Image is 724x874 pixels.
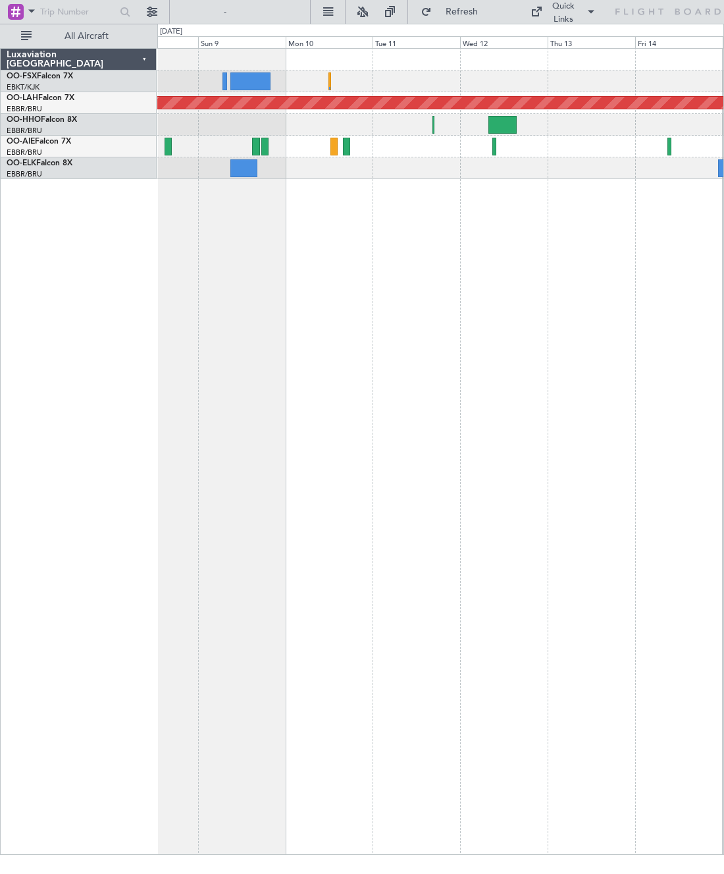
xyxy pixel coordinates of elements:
[7,72,73,80] a: OO-FSXFalcon 7X
[7,82,39,92] a: EBKT/KJK
[7,126,42,136] a: EBBR/BRU
[635,36,723,48] div: Fri 14
[7,159,72,167] a: OO-ELKFalcon 8X
[7,169,42,179] a: EBBR/BRU
[7,116,41,124] span: OO-HHO
[460,36,548,48] div: Wed 12
[548,36,635,48] div: Thu 13
[7,104,42,114] a: EBBR/BRU
[7,72,37,80] span: OO-FSX
[434,7,490,16] span: Refresh
[524,1,603,22] button: Quick Links
[7,94,38,102] span: OO-LAH
[7,94,74,102] a: OO-LAHFalcon 7X
[373,36,460,48] div: Tue 11
[40,2,116,22] input: Trip Number
[7,116,77,124] a: OO-HHOFalcon 8X
[7,159,36,167] span: OO-ELK
[34,32,139,41] span: All Aircraft
[7,148,42,157] a: EBBR/BRU
[14,26,143,47] button: All Aircraft
[198,36,286,48] div: Sun 9
[415,1,494,22] button: Refresh
[7,138,35,146] span: OO-AIE
[7,138,71,146] a: OO-AIEFalcon 7X
[286,36,373,48] div: Mon 10
[160,26,182,38] div: [DATE]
